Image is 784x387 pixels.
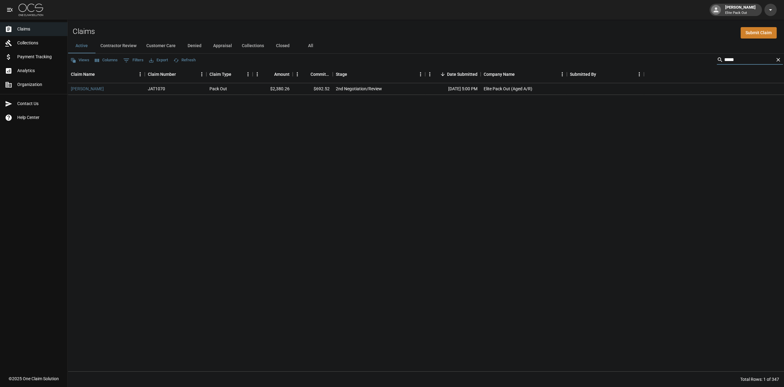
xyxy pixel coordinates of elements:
[17,114,63,121] span: Help Center
[4,4,16,16] button: open drawer
[336,66,347,83] div: Stage
[717,55,783,66] div: Search
[741,27,777,39] a: Submit Claim
[293,70,302,79] button: Menu
[774,55,783,64] button: Clear
[136,70,145,79] button: Menu
[122,55,145,65] button: Show filters
[17,54,63,60] span: Payment Tracking
[425,70,434,79] button: Menu
[68,66,145,83] div: Claim Name
[570,66,596,83] div: Submitted By
[253,83,293,95] div: $2,380.26
[148,86,165,92] div: JAT1070
[17,40,63,46] span: Collections
[141,39,181,53] button: Customer Care
[71,66,95,83] div: Claim Name
[237,39,269,53] button: Collections
[145,66,206,83] div: Claim Number
[172,55,197,65] button: Refresh
[515,70,523,79] button: Sort
[208,39,237,53] button: Appraisal
[17,100,63,107] span: Contact Us
[17,26,63,32] span: Claims
[73,27,95,36] h2: Claims
[9,376,59,382] div: © 2025 One Claim Solution
[635,70,644,79] button: Menu
[95,39,141,53] button: Contractor Review
[68,39,784,53] div: dynamic tabs
[17,81,63,88] span: Organization
[181,39,208,53] button: Denied
[197,70,206,79] button: Menu
[558,70,567,79] button: Menu
[293,83,333,95] div: $692.52
[95,70,104,79] button: Sort
[336,86,382,92] div: 2nd Negotiation/Review
[333,66,425,83] div: Stage
[69,55,91,65] button: Views
[416,70,425,79] button: Menu
[484,66,515,83] div: Company Name
[93,55,119,65] button: Select columns
[567,66,644,83] div: Submitted By
[269,39,297,53] button: Closed
[68,39,95,53] button: Active
[274,66,290,83] div: Amount
[209,66,231,83] div: Claim Type
[231,70,240,79] button: Sort
[243,70,253,79] button: Menu
[148,66,176,83] div: Claim Number
[438,70,447,79] button: Sort
[17,67,63,74] span: Analytics
[253,70,262,79] button: Menu
[206,66,253,83] div: Claim Type
[176,70,185,79] button: Sort
[425,83,481,95] div: [DATE] 5:00 PM
[447,66,477,83] div: Date Submitted
[484,86,532,92] div: Elite Pack Out (Aged A/R)
[596,70,605,79] button: Sort
[293,66,333,83] div: Committed Amount
[311,66,330,83] div: Committed Amount
[725,10,756,16] p: Elite Pack Out
[297,39,324,53] button: All
[266,70,274,79] button: Sort
[740,376,779,382] div: Total Rows: 1 of 347
[302,70,311,79] button: Sort
[209,86,227,92] div: Pack Out
[148,55,169,65] button: Export
[425,66,481,83] div: Date Submitted
[347,70,356,79] button: Sort
[481,66,567,83] div: Company Name
[18,4,43,16] img: ocs-logo-white-transparent.png
[71,86,104,92] a: [PERSON_NAME]
[723,4,758,15] div: [PERSON_NAME]
[253,66,293,83] div: Amount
